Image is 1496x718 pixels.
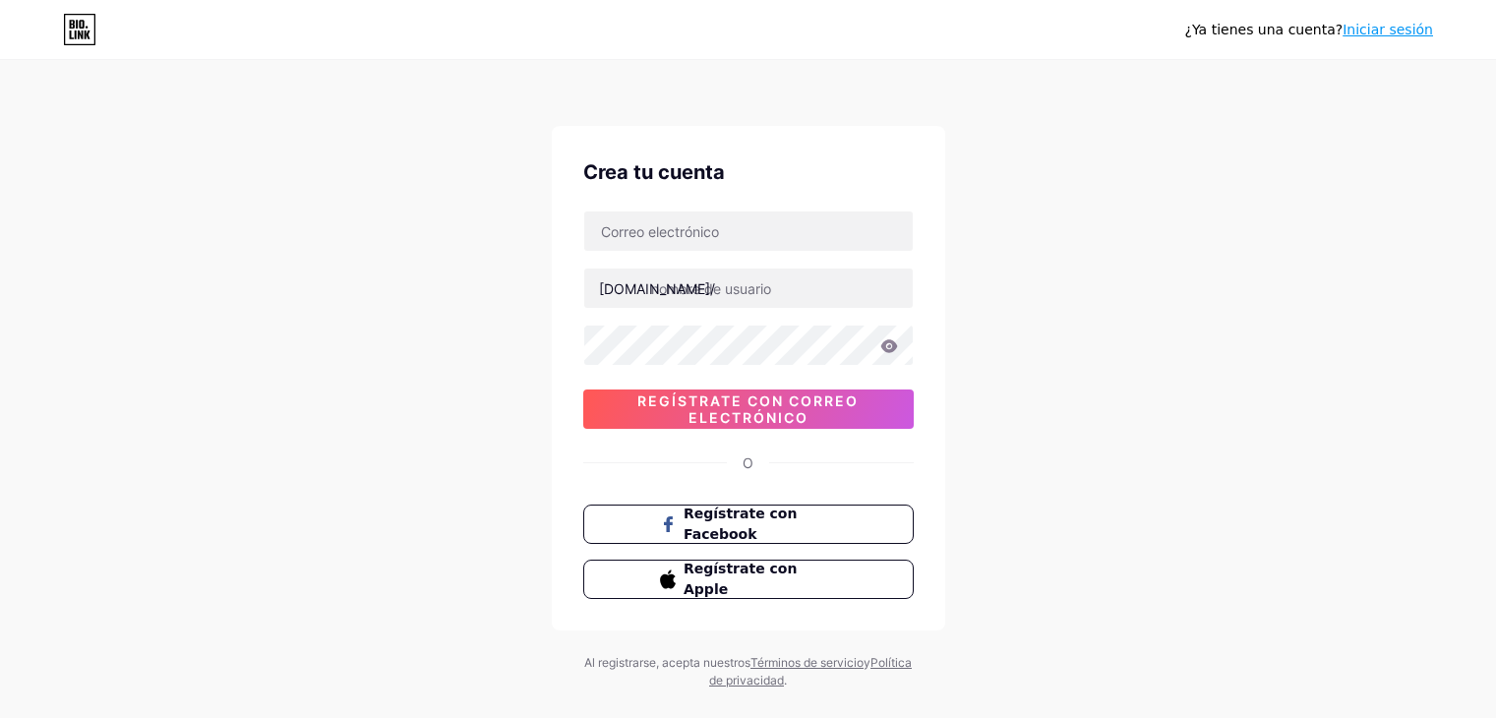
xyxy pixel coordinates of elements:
button: Regístrate con Facebook [583,505,914,544]
input: Correo electrónico [584,211,913,251]
button: Regístrate con Apple [583,560,914,599]
font: [DOMAIN_NAME]/ [599,280,715,297]
font: O [743,454,753,471]
input: nombre de usuario [584,269,913,308]
font: Regístrate con correo electrónico [637,392,859,426]
font: y [864,655,870,670]
font: Regístrate con Facebook [684,506,797,542]
button: Regístrate con correo electrónico [583,389,914,429]
font: Crea tu cuenta [583,160,725,184]
a: Iniciar sesión [1343,22,1433,37]
a: Términos de servicio [750,655,864,670]
font: . [784,673,787,688]
font: Al registrarse, acepta nuestros [584,655,750,670]
font: Regístrate con Apple [684,561,797,597]
font: ¿Ya tienes una cuenta? [1185,22,1344,37]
